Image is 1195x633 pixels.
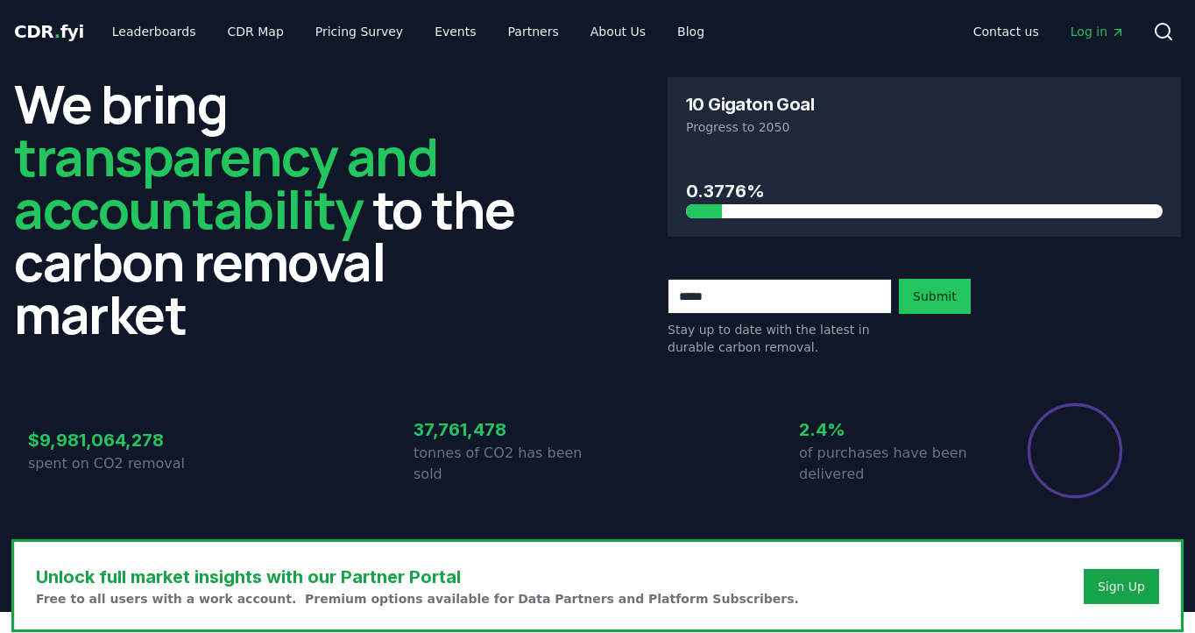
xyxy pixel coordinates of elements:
[14,19,84,44] a: CDR.fyi
[1057,16,1139,47] a: Log in
[98,16,210,47] a: Leaderboards
[799,416,983,443] h3: 2.4%
[959,16,1053,47] a: Contact us
[1026,402,1124,500] div: Percentage of sales delivered
[1084,569,1159,604] button: Sign Up
[1098,578,1145,595] a: Sign Up
[214,16,298,47] a: CDR Map
[414,443,597,485] p: tonnes of CO2 has been sold
[686,96,814,113] h3: 10 Gigaton Goal
[414,416,597,443] h3: 37,761,478
[686,178,1163,204] h3: 0.3776%
[959,16,1139,47] nav: Main
[663,16,718,47] a: Blog
[28,453,212,474] p: spent on CO2 removal
[14,120,437,245] span: transparency and accountability
[28,427,212,453] h3: $9,981,064,278
[36,590,799,608] p: Free to all users with a work account. Premium options available for Data Partners and Platform S...
[14,21,84,42] span: CDR fyi
[301,16,417,47] a: Pricing Survey
[494,16,573,47] a: Partners
[899,279,971,314] button: Submit
[799,443,983,485] p: of purchases have been delivered
[14,77,527,340] h2: We bring to the carbon removal market
[98,16,718,47] nav: Main
[668,321,892,356] p: Stay up to date with the latest in durable carbon removal.
[421,16,490,47] a: Events
[1071,23,1125,40] span: Log in
[576,16,660,47] a: About Us
[54,21,60,42] span: .
[686,118,1163,136] p: Progress to 2050
[36,564,799,590] h3: Unlock full market insights with our Partner Portal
